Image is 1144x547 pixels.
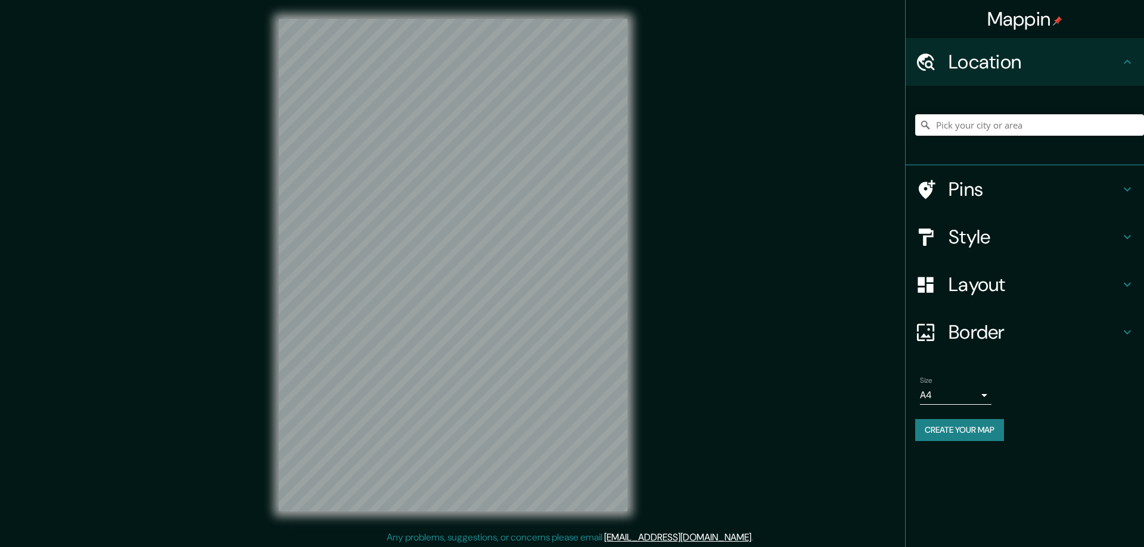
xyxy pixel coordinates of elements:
[949,225,1120,249] h4: Style
[949,273,1120,296] h4: Layout
[915,419,1004,441] button: Create your map
[906,213,1144,261] div: Style
[949,320,1120,344] h4: Border
[1038,501,1131,534] iframe: Help widget launcher
[915,114,1144,136] input: Pick your city or area
[920,376,932,386] label: Size
[755,530,757,545] div: .
[387,530,753,545] p: Any problems, suggestions, or concerns please email .
[906,261,1144,308] div: Layout
[279,19,627,511] canvas: Map
[906,38,1144,86] div: Location
[920,386,991,405] div: A4
[906,165,1144,213] div: Pins
[753,530,755,545] div: .
[987,7,1063,31] h4: Mappin
[949,177,1120,201] h4: Pins
[1053,16,1062,26] img: pin-icon.png
[604,531,751,543] a: [EMAIL_ADDRESS][DOMAIN_NAME]
[906,308,1144,356] div: Border
[949,50,1120,74] h4: Location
